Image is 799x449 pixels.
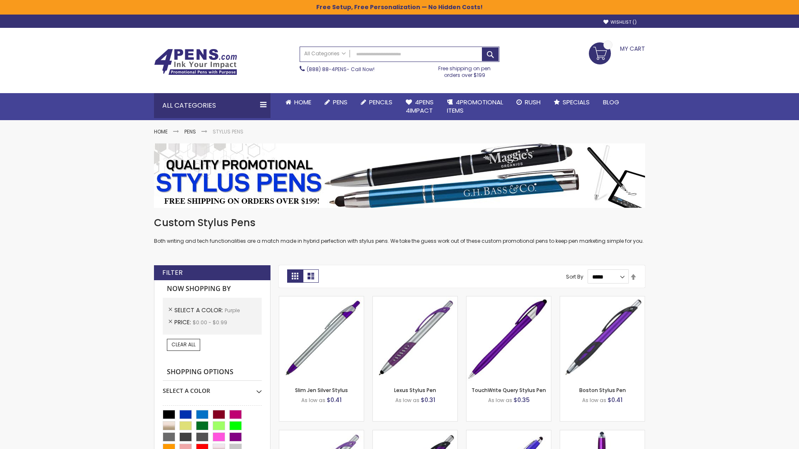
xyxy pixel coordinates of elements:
[440,93,510,120] a: 4PROMOTIONALITEMS
[318,93,354,111] a: Pens
[560,430,645,437] a: TouchWrite Command Stylus Pen-Purple
[184,128,196,135] a: Pens
[301,397,325,404] span: As low as
[373,430,457,437] a: Lexus Metallic Stylus Pen-Purple
[447,98,503,115] span: 4PROMOTIONAL ITEMS
[154,216,645,229] h1: Custom Stylus Pens
[354,93,399,111] a: Pencils
[525,98,541,106] span: Rush
[394,387,436,394] a: Lexus Stylus Pen
[154,128,168,135] a: Home
[608,396,623,404] span: $0.41
[307,66,375,73] span: - Call Now!
[174,318,193,326] span: Price
[395,397,419,404] span: As low as
[603,98,619,106] span: Blog
[582,397,606,404] span: As low as
[373,296,457,381] img: Lexus Stylus Pen-Purple
[369,98,392,106] span: Pencils
[406,98,434,115] span: 4Pens 4impact
[300,47,350,61] a: All Categories
[596,93,626,111] a: Blog
[399,93,440,120] a: 4Pens4impact
[466,296,551,303] a: TouchWrite Query Stylus Pen-Purple
[287,269,303,283] strong: Grid
[421,396,435,404] span: $0.31
[327,396,342,404] span: $0.41
[154,143,645,208] img: Stylus Pens
[466,430,551,437] a: Sierra Stylus Twist Pen-Purple
[373,296,457,303] a: Lexus Stylus Pen-Purple
[333,98,347,106] span: Pens
[279,296,364,303] a: Slim Jen Silver Stylus-Purple
[307,66,347,73] a: (888) 88-4PENS
[225,307,240,314] span: Purple
[279,93,318,111] a: Home
[560,296,645,381] img: Boston Stylus Pen-Purple
[154,49,237,75] img: 4Pens Custom Pens and Promotional Products
[171,341,196,348] span: Clear All
[174,306,225,314] span: Select A Color
[167,339,200,350] a: Clear All
[560,296,645,303] a: Boston Stylus Pen-Purple
[603,19,637,25] a: Wishlist
[471,387,546,394] a: TouchWrite Query Stylus Pen
[193,319,227,326] span: $0.00 - $0.99
[488,397,512,404] span: As low as
[514,396,530,404] span: $0.35
[162,268,183,277] strong: Filter
[154,93,270,118] div: All Categories
[563,98,590,106] span: Specials
[163,280,262,298] strong: Now Shopping by
[510,93,547,111] a: Rush
[279,430,364,437] a: Boston Silver Stylus Pen-Purple
[430,62,500,79] div: Free shipping on pen orders over $199
[566,273,583,280] label: Sort By
[294,98,311,106] span: Home
[547,93,596,111] a: Specials
[213,128,243,135] strong: Stylus Pens
[579,387,626,394] a: Boston Stylus Pen
[295,387,348,394] a: Slim Jen Silver Stylus
[154,216,645,245] div: Both writing and tech functionalities are a match made in hybrid perfection with stylus pens. We ...
[466,296,551,381] img: TouchWrite Query Stylus Pen-Purple
[304,50,346,57] span: All Categories
[163,381,262,395] div: Select A Color
[279,296,364,381] img: Slim Jen Silver Stylus-Purple
[163,363,262,381] strong: Shopping Options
